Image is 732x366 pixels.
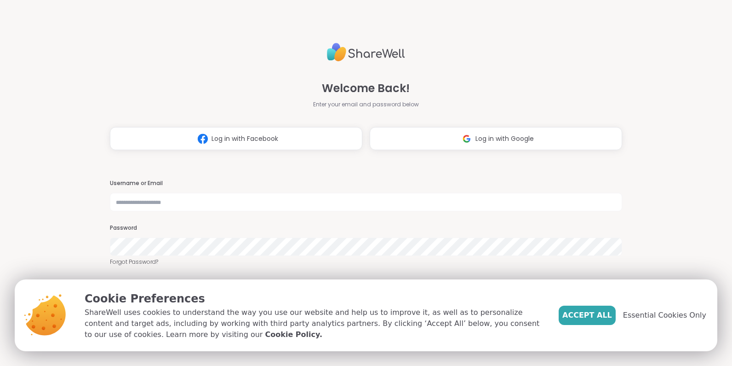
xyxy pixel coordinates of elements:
button: Log in with Facebook [110,127,362,150]
span: Welcome Back! [322,80,410,97]
h3: Password [110,224,622,232]
span: Log in with Google [475,134,534,144]
span: Essential Cookies Only [623,310,706,321]
h3: Username or Email [110,180,622,187]
span: Accept All [562,310,612,321]
button: Accept All [559,306,616,325]
a: Cookie Policy. [265,329,322,340]
img: ShareWell Logo [327,39,405,65]
p: Cookie Preferences [85,290,544,307]
img: ShareWell Logomark [194,130,212,147]
span: Log in with Facebook [212,134,278,144]
img: ShareWell Logomark [458,130,475,147]
button: Log in with Google [370,127,622,150]
span: Enter your email and password below [313,100,419,109]
a: Forgot Password? [110,258,622,266]
p: ShareWell uses cookies to understand the way you use our website and help us to improve it, as we... [85,307,544,340]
